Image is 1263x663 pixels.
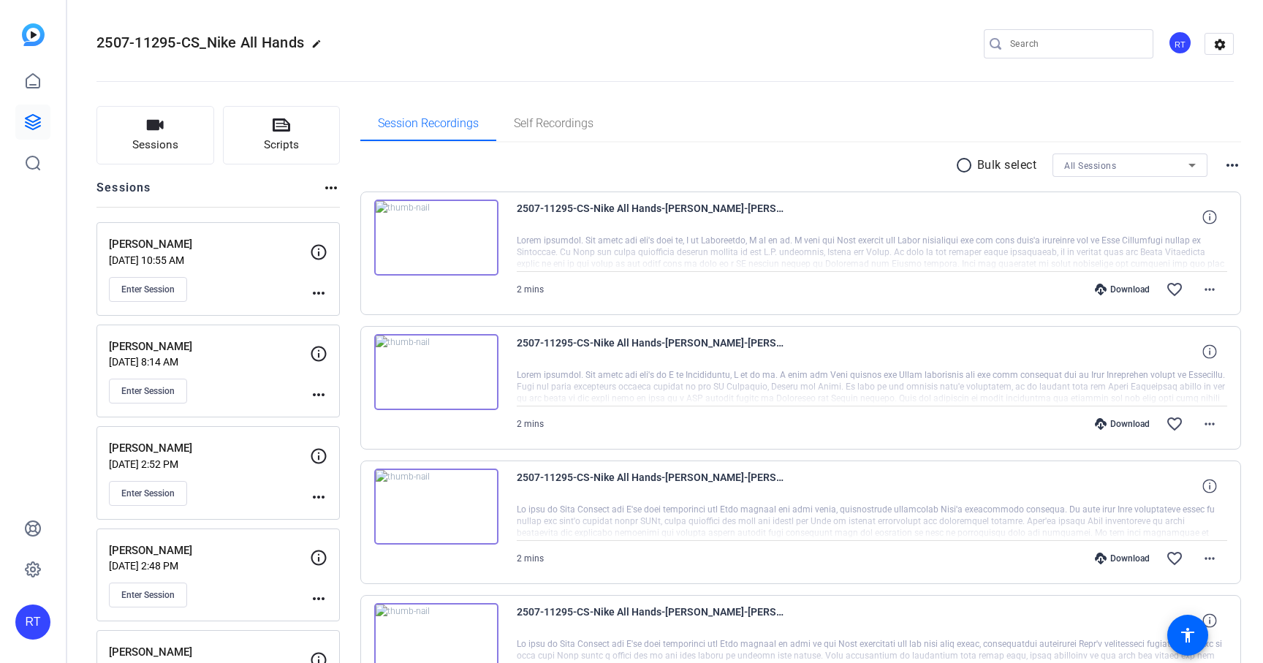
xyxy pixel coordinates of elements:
[517,553,544,564] span: 2 mins
[223,106,341,164] button: Scripts
[310,590,327,607] mat-icon: more_horiz
[109,356,310,368] p: [DATE] 8:14 AM
[121,589,175,601] span: Enter Session
[310,284,327,302] mat-icon: more_horiz
[109,644,310,661] p: [PERSON_NAME]
[374,334,498,410] img: thumb-nail
[1010,35,1142,53] input: Search
[310,488,327,506] mat-icon: more_horiz
[109,236,310,253] p: [PERSON_NAME]
[1166,550,1183,567] mat-icon: favorite_border
[1205,34,1234,56] mat-icon: settings
[109,481,187,506] button: Enter Session
[1201,415,1218,433] mat-icon: more_horiz
[1224,156,1241,174] mat-icon: more_horiz
[121,385,175,397] span: Enter Session
[121,284,175,295] span: Enter Session
[374,469,498,545] img: thumb-nail
[109,338,310,355] p: [PERSON_NAME]
[109,583,187,607] button: Enter Session
[22,23,45,46] img: blue-gradient.svg
[517,469,787,504] span: 2507-11295-CS-Nike All Hands-[PERSON_NAME]-[PERSON_NAME]-2025-08-12-09-46-23-911-0
[109,277,187,302] button: Enter Session
[1201,281,1218,298] mat-icon: more_horiz
[322,179,340,197] mat-icon: more_horiz
[955,156,977,174] mat-icon: radio_button_unchecked
[1168,31,1194,56] ngx-avatar: Rob Thomas
[517,334,787,369] span: 2507-11295-CS-Nike All Hands-[PERSON_NAME]-[PERSON_NAME]-2025-08-13-08-06-24-616-0
[1064,161,1116,171] span: All Sessions
[1166,281,1183,298] mat-icon: favorite_border
[517,419,544,429] span: 2 mins
[517,200,787,235] span: 2507-11295-CS-Nike All Hands-[PERSON_NAME]-[PERSON_NAME]-2025-08-13-08-09-45-654-0
[96,179,151,207] h2: Sessions
[1179,626,1196,644] mat-icon: accessibility
[1088,418,1157,430] div: Download
[1201,550,1218,567] mat-icon: more_horiz
[1166,415,1183,433] mat-icon: favorite_border
[514,118,593,129] span: Self Recordings
[96,34,304,51] span: 2507-11295-CS_Nike All Hands
[977,156,1037,174] p: Bulk select
[132,137,178,154] span: Sessions
[109,379,187,404] button: Enter Session
[109,254,310,266] p: [DATE] 10:55 AM
[517,603,787,638] span: 2507-11295-CS-Nike All Hands-[PERSON_NAME]-[PERSON_NAME]-2025-08-12-09-43-33-867-0
[311,39,329,56] mat-icon: edit
[96,106,214,164] button: Sessions
[109,440,310,457] p: [PERSON_NAME]
[121,488,175,499] span: Enter Session
[378,118,479,129] span: Session Recordings
[109,542,310,559] p: [PERSON_NAME]
[1088,553,1157,564] div: Download
[264,137,299,154] span: Scripts
[1088,284,1157,295] div: Download
[1168,31,1192,55] div: RT
[310,386,327,404] mat-icon: more_horiz
[517,284,544,295] span: 2 mins
[374,200,498,276] img: thumb-nail
[15,605,50,640] div: RT
[109,458,310,470] p: [DATE] 2:52 PM
[109,560,310,572] p: [DATE] 2:48 PM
